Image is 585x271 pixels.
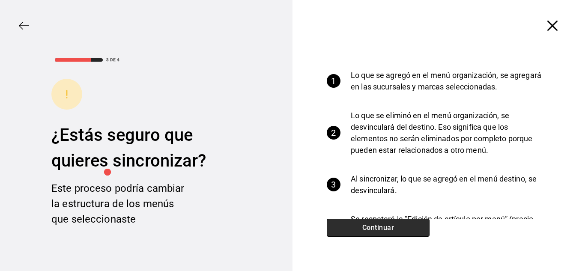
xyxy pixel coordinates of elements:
div: 1 [327,74,340,88]
p: Lo que se eliminó en el menú organización, se desvinculará del destino. Eso significa que los ele... [351,110,544,156]
button: Continuar [327,219,430,237]
div: 3 DE 4 [106,57,119,63]
div: ¿Estás seguro que quieres sincronizar? [51,122,241,174]
div: 3 [327,178,340,191]
p: Se respetará la “Edición de artículo por menú” (precio, foto y modificadores ) del menú organizac... [351,213,544,259]
div: Este proceso podría cambiar la estructura de los menús que seleccionaste [51,181,188,227]
div: 2 [327,126,340,140]
p: Lo que se agregó en el menú organización, se agregará en las sucursales y marcas seleccionadas. [351,69,544,92]
p: Al sincronizar, lo que se agregó en el menú destino, se desvinculará. [351,173,544,196]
